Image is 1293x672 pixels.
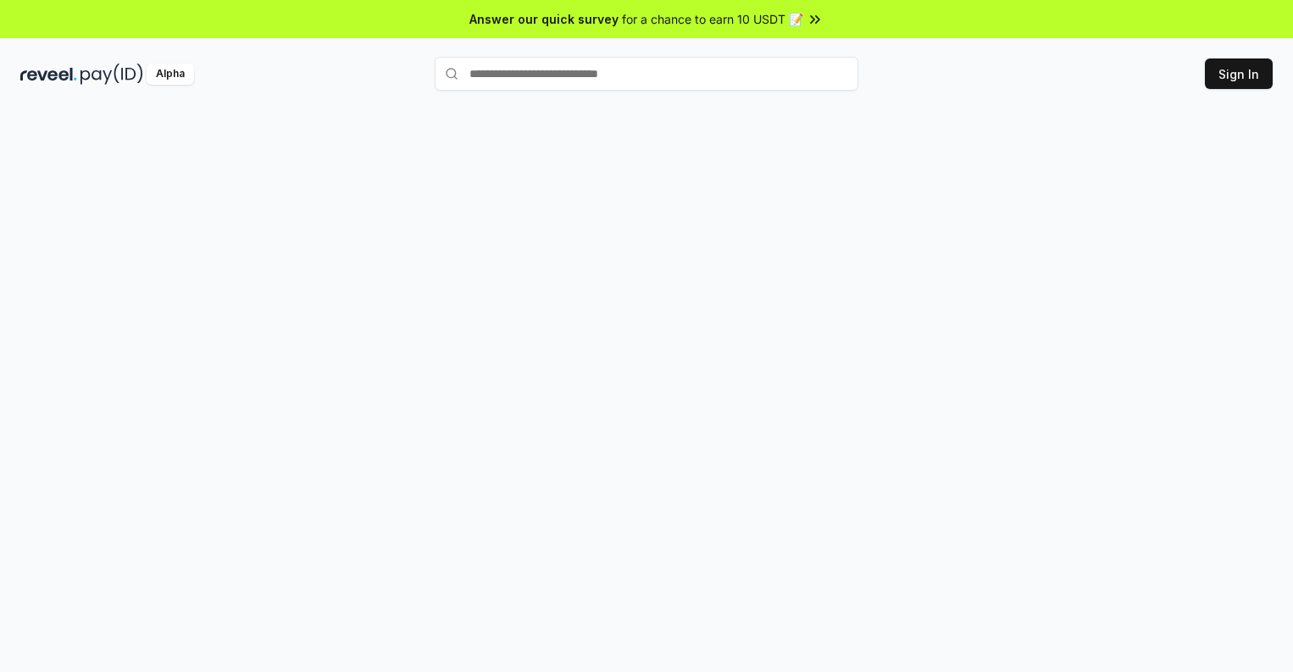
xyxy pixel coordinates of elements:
[147,64,194,85] div: Alpha
[1205,58,1273,89] button: Sign In
[622,10,803,28] span: for a chance to earn 10 USDT 📝
[469,10,619,28] span: Answer our quick survey
[80,64,143,85] img: pay_id
[20,64,77,85] img: reveel_dark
